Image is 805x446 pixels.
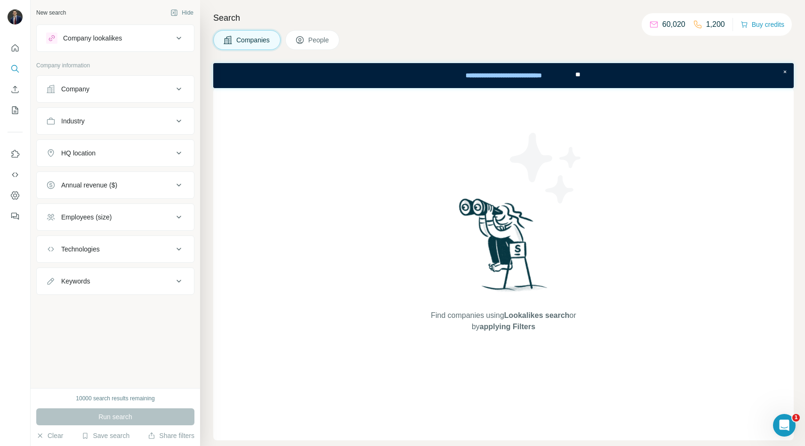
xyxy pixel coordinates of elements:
[61,212,112,222] div: Employees (size)
[36,61,194,70] p: Company information
[308,35,330,45] span: People
[8,166,23,183] button: Use Surfe API
[81,431,129,440] button: Save search
[37,27,194,49] button: Company lookalikes
[236,35,271,45] span: Companies
[76,394,154,403] div: 10000 search results remaining
[8,40,23,57] button: Quick start
[773,414,796,437] iframe: Intercom live chat
[8,146,23,162] button: Use Surfe on LinkedIn
[61,84,89,94] div: Company
[37,174,194,196] button: Annual revenue ($)
[61,148,96,158] div: HQ location
[455,196,553,301] img: Surfe Illustration - Woman searching with binoculars
[63,33,122,43] div: Company lookalikes
[37,110,194,132] button: Industry
[37,270,194,292] button: Keywords
[8,208,23,225] button: Feedback
[8,81,23,98] button: Enrich CSV
[480,323,535,331] span: applying Filters
[213,11,794,24] h4: Search
[662,19,685,30] p: 60,020
[61,244,100,254] div: Technologies
[504,126,588,211] img: Surfe Illustration - Stars
[8,9,23,24] img: Avatar
[148,431,194,440] button: Share filters
[706,19,725,30] p: 1,200
[37,238,194,260] button: Technologies
[8,60,23,77] button: Search
[741,18,784,31] button: Buy credits
[61,276,90,286] div: Keywords
[8,187,23,204] button: Dashboard
[213,63,794,88] iframe: Banner
[428,310,579,332] span: Find companies using or by
[164,6,200,20] button: Hide
[36,431,63,440] button: Clear
[8,102,23,119] button: My lists
[36,8,66,17] div: New search
[61,180,117,190] div: Annual revenue ($)
[37,78,194,100] button: Company
[37,142,194,164] button: HQ location
[504,311,570,319] span: Lookalikes search
[792,414,800,422] span: 1
[61,116,85,126] div: Industry
[37,206,194,228] button: Employees (size)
